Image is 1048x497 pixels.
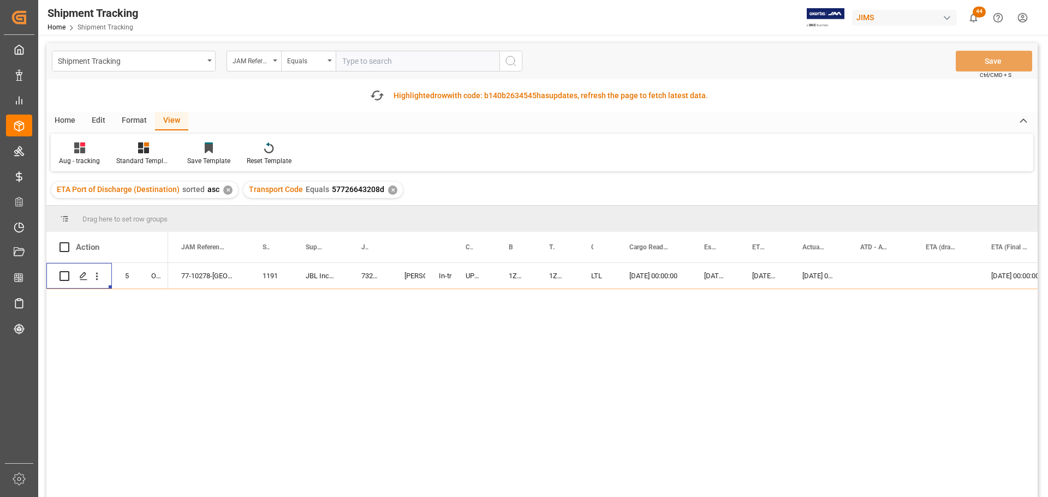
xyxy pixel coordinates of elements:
[852,7,961,28] button: JIMS
[187,156,230,166] div: Save Template
[293,263,348,289] div: JBL Inc.-[GEOGRAPHIC_DATA]
[629,243,668,251] span: Cargo Ready Date (Origin)
[263,243,270,251] span: Supplier Number
[52,51,216,71] button: open menu
[807,8,844,27] img: Exertis%20JAM%20-%20Email%20Logo.jpg_1722504956.jpg
[168,263,249,289] div: 77-10278-[GEOGRAPHIC_DATA]
[752,243,766,251] span: ETD - ETS (Origin)
[336,51,499,71] input: Type to search
[704,243,716,251] span: Estimated Pickup Date (Origin)
[496,263,536,289] div: 1Z72X3V56854653412
[58,53,204,67] div: Shipment Tracking
[980,71,1011,79] span: Ctrl/CMD + S
[116,156,171,166] div: Standard Templates
[691,263,739,289] div: [DATE] 00:00:00
[59,156,100,166] div: Aug - tracking
[394,90,708,101] div: Highlighted with code: updates, refresh the page to fetch latest data.
[155,112,188,130] div: View
[591,243,593,251] span: Container Type
[452,263,496,289] div: UPS STANDARD GROUND
[852,10,957,26] div: JIMS
[47,23,65,31] a: Home
[578,263,616,289] div: LTL
[484,91,537,100] span: b140b2634545
[466,243,473,251] span: Carrier/ Forwarder Name
[182,185,205,194] span: sorted
[249,185,303,194] span: Transport Code
[47,5,138,21] div: Shipment Tracking
[84,112,114,130] div: Edit
[114,112,155,130] div: Format
[802,243,824,251] span: Actual Pickup Date (Origin)
[536,263,578,289] div: 1Z72X3V56854653412
[306,243,325,251] span: Supplier Full Name
[961,5,986,30] button: show 44 new notifications
[991,243,1031,251] span: ETA (Final Delivery Location)
[926,243,955,251] span: ETA (drayage)
[76,242,99,252] div: Action
[986,5,1010,30] button: Help Center
[247,156,291,166] div: Reset Template
[46,263,168,289] div: Press SPACE to select this row.
[348,263,391,289] div: 73235
[434,91,447,100] span: row
[549,243,555,251] span: Tracking Number
[138,263,168,289] div: O5
[306,185,329,194] span: Equals
[616,263,691,289] div: [DATE] 00:00:00
[281,51,336,71] button: open menu
[789,263,847,289] div: [DATE] 00:00:00
[739,263,789,289] div: [DATE] 00:00:00
[223,185,233,195] div: ✕
[332,185,384,194] span: 57726643208d
[82,215,168,223] span: Drag here to set row groups
[287,53,324,66] div: Equals
[388,185,397,195] div: ✕
[404,264,413,289] div: [PERSON_NAME]
[227,51,281,71] button: open menu
[361,243,368,251] span: JAM Shipment Number
[439,264,439,289] div: In-transit
[249,263,293,289] div: 1191
[537,91,549,100] span: has
[181,243,227,251] span: JAM Reference Number
[956,51,1032,71] button: Save
[57,185,180,194] span: ETA Port of Discharge (Destination)
[860,243,890,251] span: ATD - ATS (Origin)
[973,7,986,17] span: 44
[499,51,522,71] button: search button
[233,53,270,66] div: JAM Reference Number
[46,112,84,130] div: Home
[112,263,138,289] div: 5
[207,185,219,194] span: asc
[509,243,513,251] span: Booking Number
